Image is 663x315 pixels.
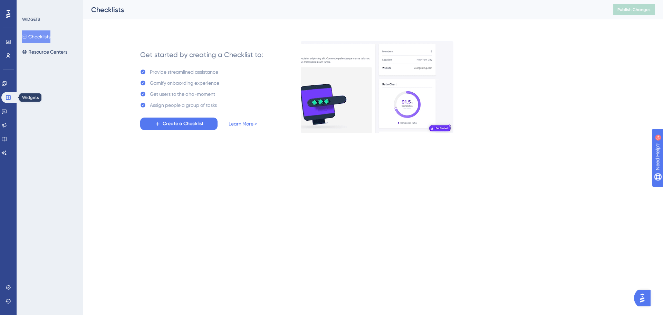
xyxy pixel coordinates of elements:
div: Assign people a group of tasks [150,101,217,109]
button: Resource Centers [22,46,67,58]
div: Get users to the aha-moment [150,90,215,98]
button: Create a Checklist [140,118,218,130]
div: Checklists [91,5,596,15]
div: 9+ [47,3,51,9]
div: Get started by creating a Checklist to: [140,50,263,59]
iframe: UserGuiding AI Assistant Launcher [634,288,655,308]
span: Create a Checklist [163,120,203,128]
img: e28e67207451d1beac2d0b01ddd05b56.gif [301,41,453,133]
button: Publish Changes [613,4,655,15]
div: Provide streamlined assistance [150,68,218,76]
a: Learn More > [229,120,257,128]
div: WIDGETS [22,17,40,22]
span: Need Help? [16,2,43,10]
button: Checklists [22,30,50,43]
div: Gamify onbaording experience [150,79,219,87]
span: Publish Changes [617,7,651,12]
